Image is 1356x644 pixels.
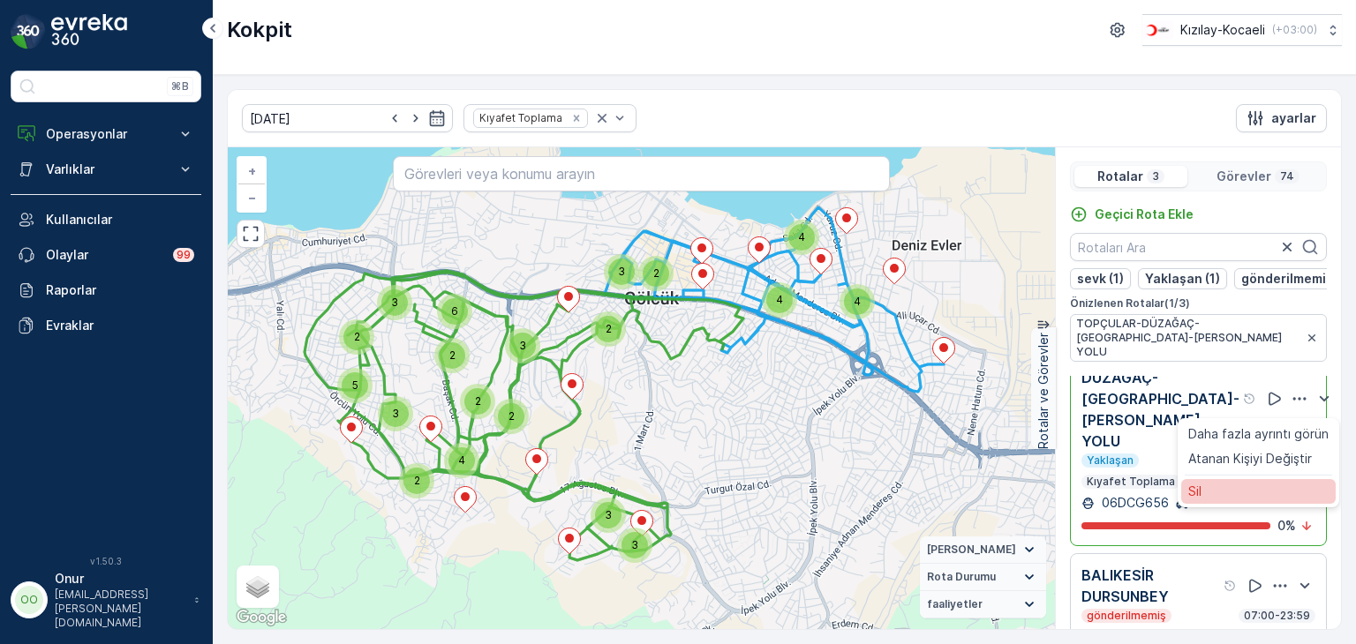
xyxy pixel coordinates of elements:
[399,463,434,498] div: 2
[493,399,529,434] div: 2
[1242,609,1312,623] p: 07:00-23:59
[1070,233,1327,261] input: Rotaları Ara
[11,116,201,152] button: Operasyonlar
[378,396,413,431] div: 3
[1241,270,1351,288] p: gönderilmemiş (1)
[840,284,875,319] div: 4
[1142,20,1173,40] img: k%C4%B1z%C4%B1lay_0jL9uU1.png
[377,285,412,320] div: 3
[460,384,495,419] div: 2
[1085,475,1177,489] p: Kıyafet Toplama
[46,125,166,143] p: Operasyonlar
[171,79,189,94] p: ⌘B
[606,322,612,335] span: 2
[393,156,889,191] input: Görevleri veya konumu arayın
[242,104,453,132] input: dd/mm/yyyy
[11,556,201,566] span: v 1.50.3
[617,528,652,563] div: 3
[1035,333,1052,449] p: Rotalar ve Görevler
[392,407,399,420] span: 3
[927,597,983,611] span: faaliyetler
[434,338,470,373] div: 2
[177,248,191,262] p: 99
[1178,418,1339,507] ul: Menu
[444,443,479,478] div: 4
[798,230,805,243] span: 4
[1081,565,1220,607] p: BALIKESİR DURSUNBEY
[449,348,456,362] span: 2
[46,211,194,228] p: Kullanıcılar
[618,265,625,278] span: 3
[920,536,1046,564] summary: [PERSON_NAME]
[51,14,127,49] img: logo_dark-DEwI_e13.png
[475,394,481,408] span: 2
[11,202,201,237] a: Kullanıcılar
[927,570,996,584] span: Rota Durumu
[451,304,458,318] span: 6
[920,591,1046,618] summary: faaliyetler
[776,293,783,306] span: 4
[437,294,472,329] div: 6
[591,311,626,347] div: 2
[505,328,540,363] div: 3
[1138,268,1227,289] button: Yaklaşan (1)
[920,564,1046,591] summary: Rota Durumu
[238,567,277,606] a: Layers
[339,319,374,355] div: 2
[414,474,420,487] span: 2
[1278,169,1296,183] p: 74
[1098,494,1169,512] p: 06DCG656
[458,453,465,467] span: 4
[1272,23,1317,37] p: ( +03:00 )
[352,378,358,392] span: 5
[1097,168,1143,185] p: Rotalar
[1224,579,1238,593] div: Yardım Araç İkonu
[1243,392,1257,406] div: Yardım Araç İkonu
[354,330,360,343] span: 2
[1076,317,1301,359] span: TOPÇULAR-DÜZAĞAÇ-[GEOGRAPHIC_DATA]-[PERSON_NAME] YOLU
[1095,206,1194,223] p: Geçici Rota Ekle
[46,161,166,178] p: Varlıklar
[508,409,515,423] span: 2
[1085,453,1135,468] p: Yaklaşan
[46,281,194,299] p: Raporlar
[1142,14,1342,46] button: Kızılay-Kocaeli(+03:00)
[11,14,46,49] img: logo
[1236,104,1327,132] button: ayarlar
[1145,270,1220,288] p: Yaklaşan (1)
[519,339,526,352] span: 3
[11,237,201,273] a: Olaylar99
[11,152,201,187] button: Varlıklar
[11,308,201,343] a: Evraklar
[232,606,290,629] a: Bu bölgeyi Google Haritalar'da açın (yeni pencerede açılır)
[854,295,861,308] span: 4
[1085,609,1168,623] p: gönderilmemiş
[391,296,398,309] span: 3
[248,163,256,178] span: +
[1188,425,1329,443] span: Daha fazla ayrıntı görün
[653,266,659,280] span: 2
[1277,517,1296,535] p: 0 %
[238,158,265,184] a: Yakınlaştır
[567,111,586,125] div: Remove Kıyafet Toplama
[232,606,290,629] img: Google
[46,246,162,264] p: Olaylar
[604,254,639,289] div: 3
[474,109,565,126] div: Kıyafet Toplama
[55,588,185,630] p: [EMAIL_ADDRESS][PERSON_NAME][DOMAIN_NAME]
[762,282,797,318] div: 4
[227,16,292,44] p: Kokpit
[238,184,265,211] a: Uzaklaştır
[1070,296,1327,311] p: Önizlenen Rotalar ( 1 / 3 )
[605,508,612,521] span: 3
[1188,483,1202,500] span: Sil
[1271,109,1316,127] p: ayarlar
[248,190,257,205] span: −
[1081,346,1239,452] p: TOPÇULAR-DÜZAĞAÇ-[GEOGRAPHIC_DATA]-[PERSON_NAME] YOLU
[55,570,185,588] p: Onur
[1070,206,1194,223] a: Geçici Rota Ekle
[784,220,819,255] div: 4
[1070,268,1131,289] button: sevk (1)
[1181,422,1336,446] a: Daha fazla ayrıntı görün
[591,498,626,533] div: 3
